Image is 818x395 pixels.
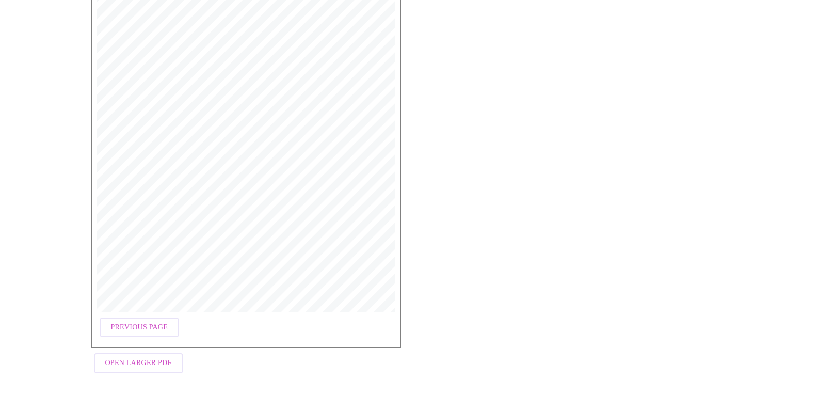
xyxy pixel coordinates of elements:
button: Open Larger PDF [94,353,183,373]
span: Previous Page [111,321,168,334]
span: 2 [255,308,256,310]
span: 2 [260,308,262,310]
span: of [256,308,259,310]
span: MyMenopauseRx | [230,308,254,310]
button: Previous Page [100,318,179,338]
span: Open Larger PDF [105,357,172,370]
span: Date: [DATE] [119,2,147,7]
